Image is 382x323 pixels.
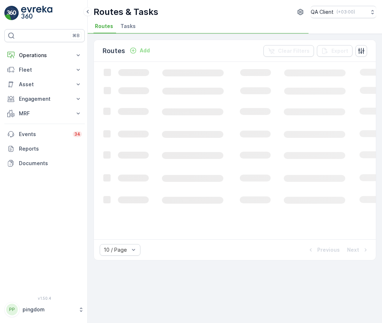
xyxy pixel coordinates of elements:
img: logo_light-DOdMpM7g.png [21,6,52,20]
p: MRF [19,110,70,117]
p: Fleet [19,66,70,73]
a: Documents [4,156,85,171]
a: Reports [4,141,85,156]
span: Routes [95,23,113,30]
p: Reports [19,145,82,152]
p: Operations [19,52,70,59]
button: Operations [4,48,85,63]
p: Asset [19,81,70,88]
p: Add [140,47,150,54]
p: Events [19,131,68,138]
p: 34 [74,131,80,137]
p: Next [347,246,359,254]
p: Clear Filters [278,47,310,55]
p: ( +03:00 ) [337,9,355,15]
p: Documents [19,160,82,167]
p: ⌘B [72,33,80,39]
button: PPpingdom [4,302,85,317]
p: Export [331,47,348,55]
button: Add [127,46,153,55]
button: Clear Filters [263,45,314,57]
p: Routes & Tasks [93,6,158,18]
p: Previous [317,246,340,254]
button: Previous [306,246,341,254]
p: Engagement [19,95,70,103]
button: Fleet [4,63,85,77]
button: Next [346,246,370,254]
button: Export [317,45,353,57]
span: v 1.50.4 [4,296,85,300]
button: MRF [4,106,85,121]
button: Asset [4,77,85,92]
span: Tasks [120,23,136,30]
button: Engagement [4,92,85,106]
img: logo [4,6,19,20]
p: QA Client [311,8,334,16]
p: pingdom [23,306,75,313]
button: QA Client(+03:00) [311,6,376,18]
div: PP [6,304,18,315]
p: Routes [103,46,125,56]
a: Events34 [4,127,85,141]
